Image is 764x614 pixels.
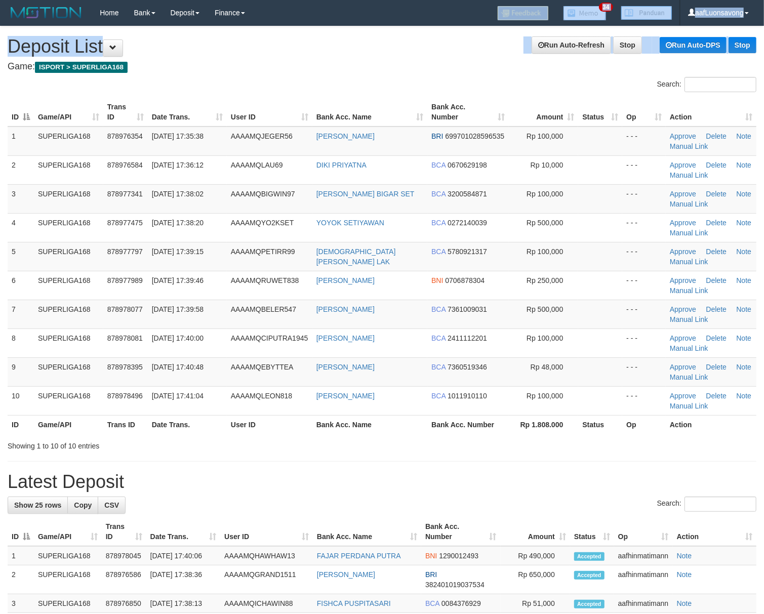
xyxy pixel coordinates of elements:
td: Rp 650,000 [501,565,570,594]
span: [DATE] 17:39:58 [152,305,204,313]
span: Copy 0084376929 to clipboard [441,599,481,607]
span: 878976354 [107,132,143,140]
span: BCA [431,305,446,313]
td: [DATE] 17:38:13 [146,594,221,613]
span: [DATE] 17:35:38 [152,132,204,140]
a: Manual Link [670,402,708,410]
span: Copy 1011910110 to clipboard [448,392,487,400]
th: Bank Acc. Number: activate to sort column ascending [427,98,509,127]
span: 878977797 [107,248,143,256]
span: 878978081 [107,334,143,342]
a: Approve [670,334,696,342]
a: Note [737,334,752,342]
span: BCA [431,392,446,400]
span: Copy [74,501,92,509]
img: Button%20Memo.svg [564,6,606,20]
a: Manual Link [670,373,708,381]
td: - - - [622,127,666,156]
td: SUPERLIGA168 [34,546,102,565]
span: [DATE] 17:38:20 [152,219,204,227]
th: Status: activate to sort column ascending [570,517,614,546]
span: 878977989 [107,276,143,284]
span: AAAAMQLAU69 [231,161,283,169]
th: User ID [227,415,312,434]
td: - - - [622,242,666,271]
a: [PERSON_NAME] [316,363,375,371]
td: - - - [622,300,666,329]
a: [PERSON_NAME] [316,305,375,313]
th: Date Trans. [148,415,227,434]
a: YOYOK SETIYAWAN [316,219,384,227]
a: Note [737,132,752,140]
span: [DATE] 17:39:46 [152,276,204,284]
td: aafhinmatimann [614,565,673,594]
h4: Game: [8,62,756,72]
td: 8 [8,329,34,357]
th: Game/API [34,415,103,434]
span: Copy 699701028596535 to clipboard [445,132,504,140]
span: AAAAMQLEON818 [231,392,292,400]
th: Action: activate to sort column ascending [673,517,756,546]
th: Action [666,415,756,434]
span: AAAAMQPETIRR99 [231,248,295,256]
span: Copy 7360519346 to clipboard [448,363,487,371]
a: Delete [706,305,727,313]
span: AAAAMQRUWET838 [231,276,299,284]
a: Approve [670,392,696,400]
span: AAAAMQYO2KSET [231,219,294,227]
a: Manual Link [670,200,708,208]
a: Note [737,248,752,256]
td: - - - [622,184,666,213]
span: Copy 0272140039 to clipboard [448,219,487,227]
td: aafhinmatimann [614,546,673,565]
a: Manual Link [670,229,708,237]
th: Status: activate to sort column ascending [578,98,622,127]
a: Note [677,570,692,579]
td: SUPERLIGA168 [34,127,103,156]
span: Rp 100,000 [527,132,563,140]
a: Delete [706,248,727,256]
span: 878978395 [107,363,143,371]
span: AAAAMQBELER547 [231,305,296,313]
th: Bank Acc. Number: activate to sort column ascending [421,517,500,546]
span: Copy 0670629198 to clipboard [448,161,487,169]
a: Note [737,190,752,198]
th: User ID: activate to sort column ascending [227,98,312,127]
span: BRI [425,570,437,579]
a: [PERSON_NAME] [316,392,375,400]
a: Run Auto-Refresh [532,36,611,54]
a: Note [677,599,692,607]
td: aafhinmatimann [614,594,673,613]
td: 2 [8,565,34,594]
input: Search: [685,77,756,92]
th: ID: activate to sort column descending [8,517,34,546]
a: Manual Link [670,142,708,150]
span: AAAAMQEBYTTEA [231,363,294,371]
span: Rp 48,000 [531,363,564,371]
a: Approve [670,363,696,371]
h1: Deposit List [8,36,756,57]
td: - - - [622,213,666,242]
th: Game/API: activate to sort column ascending [34,98,103,127]
th: Bank Acc. Name: activate to sort column ascending [312,98,427,127]
span: Rp 250,000 [527,276,563,284]
span: BNI [425,552,437,560]
span: BCA [425,599,439,607]
span: 878977341 [107,190,143,198]
h1: Latest Deposit [8,472,756,492]
a: Approve [670,305,696,313]
span: 878977475 [107,219,143,227]
span: Copy 5780921317 to clipboard [448,248,487,256]
th: ID: activate to sort column descending [8,98,34,127]
th: Bank Acc. Number [427,415,509,434]
span: Copy 0706878304 to clipboard [445,276,485,284]
a: Approve [670,132,696,140]
a: Note [737,161,752,169]
td: SUPERLIGA168 [34,594,102,613]
a: DIKI PRIYATNA [316,161,367,169]
td: - - - [622,329,666,357]
a: [DEMOGRAPHIC_DATA][PERSON_NAME] LAK [316,248,396,266]
span: BCA [431,334,446,342]
a: Delete [706,392,727,400]
a: Note [737,392,752,400]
